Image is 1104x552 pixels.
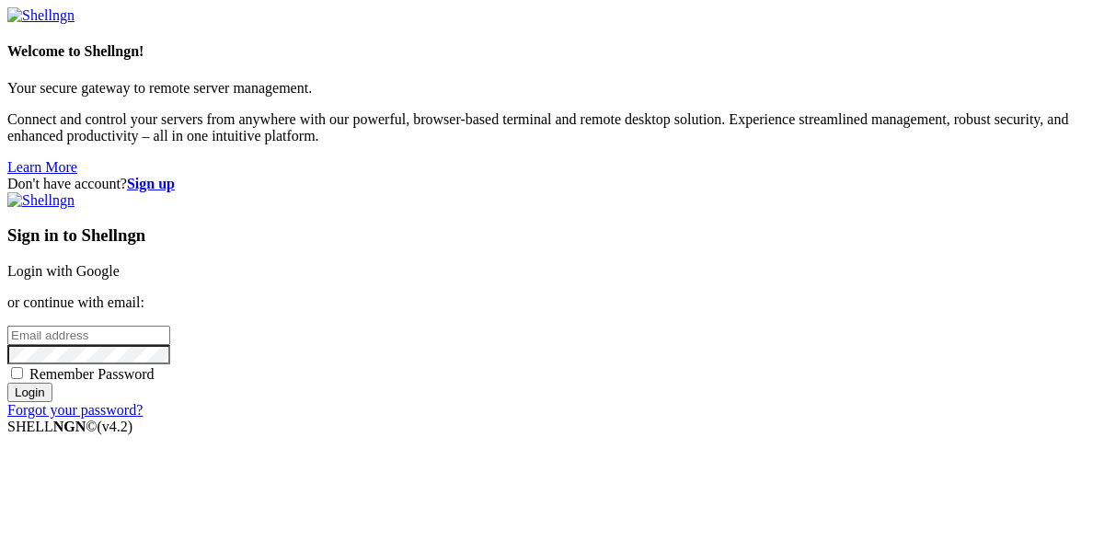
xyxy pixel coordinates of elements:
[7,192,75,209] img: Shellngn
[7,402,143,418] a: Forgot your password?
[7,383,52,402] input: Login
[53,419,86,434] b: NGN
[29,366,155,382] span: Remember Password
[7,7,75,24] img: Shellngn
[7,159,77,175] a: Learn More
[98,419,133,434] span: 4.2.0
[7,176,1097,192] div: Don't have account?
[7,225,1097,246] h3: Sign in to Shellngn
[7,80,1097,97] p: Your secure gateway to remote server management.
[7,43,1097,60] h4: Welcome to Shellngn!
[7,326,170,345] input: Email address
[127,176,175,191] a: Sign up
[7,294,1097,311] p: or continue with email:
[7,111,1097,144] p: Connect and control your servers from anywhere with our powerful, browser-based terminal and remo...
[11,367,23,379] input: Remember Password
[7,419,132,434] span: SHELL ©
[7,263,120,279] a: Login with Google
